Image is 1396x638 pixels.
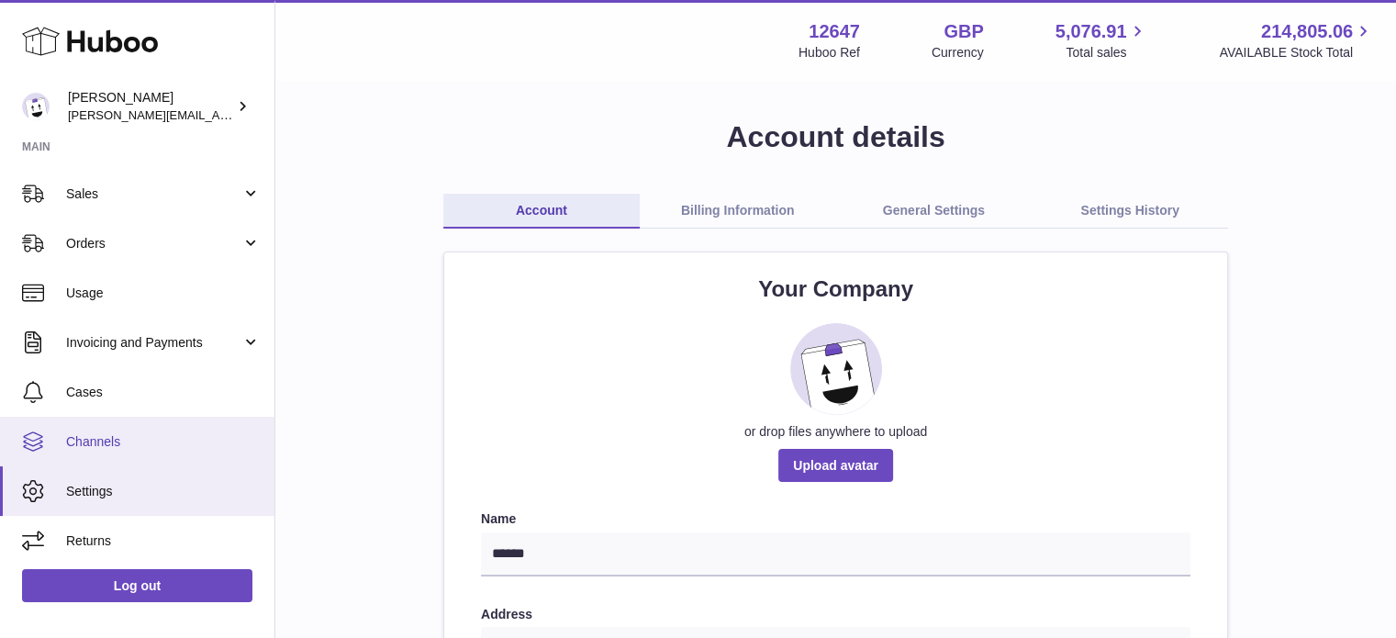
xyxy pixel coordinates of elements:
h2: Your Company [481,274,1190,304]
div: Huboo Ref [799,44,860,62]
span: [PERSON_NAME][EMAIL_ADDRESS][PERSON_NAME][DOMAIN_NAME] [68,107,466,122]
img: peter@pinter.co.uk [22,93,50,120]
span: Total sales [1066,44,1147,62]
span: Sales [66,185,241,203]
span: Orders [66,235,241,252]
span: Channels [66,433,261,451]
span: Cases [66,384,261,401]
a: Settings History [1032,194,1228,229]
span: Returns [66,532,261,550]
span: 214,805.06 [1261,19,1353,44]
span: Invoicing and Payments [66,334,241,352]
span: Upload avatar [778,449,893,482]
a: 5,076.91 Total sales [1055,19,1148,62]
a: General Settings [836,194,1033,229]
a: 214,805.06 AVAILABLE Stock Total [1219,19,1374,62]
a: Log out [22,569,252,602]
div: Currency [932,44,984,62]
span: AVAILABLE Stock Total [1219,44,1374,62]
h1: Account details [305,118,1367,157]
a: Account [443,194,640,229]
span: Usage [66,285,261,302]
label: Name [481,510,1190,528]
strong: 12647 [809,19,860,44]
span: Settings [66,483,261,500]
strong: GBP [944,19,983,44]
div: or drop files anywhere to upload [481,423,1190,441]
img: placeholder_image.svg [790,323,882,415]
label: Address [481,606,1190,623]
a: Billing Information [640,194,836,229]
span: 5,076.91 [1055,19,1127,44]
div: [PERSON_NAME] [68,89,233,124]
